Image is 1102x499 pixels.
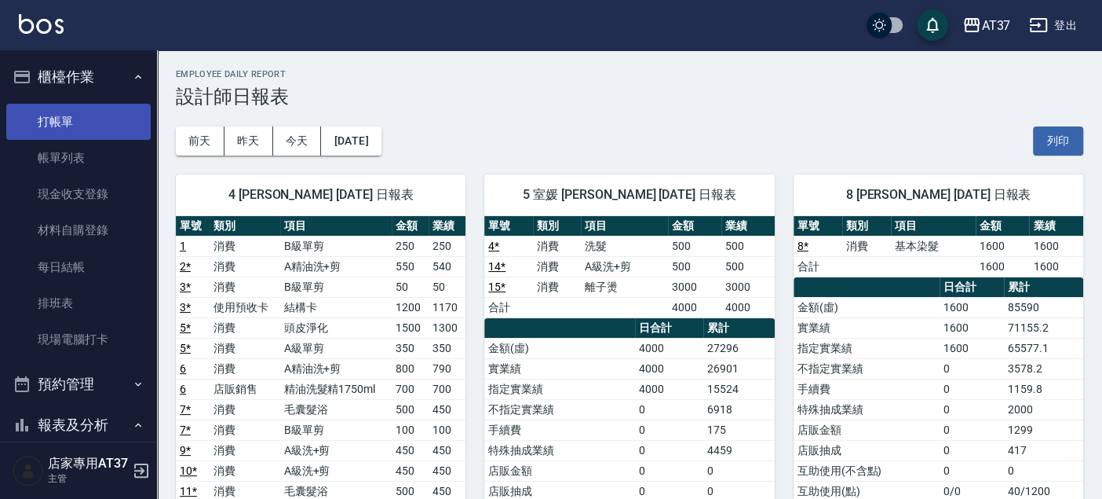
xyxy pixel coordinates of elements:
td: 離子燙 [581,277,668,297]
a: 6 [180,362,186,375]
td: 1500 [392,317,429,338]
td: 0 [940,440,1004,460]
td: 3000 [668,277,721,297]
button: [DATE] [321,127,381,156]
td: 3578.2 [1004,358,1083,379]
td: 洗髮 [581,236,668,256]
td: 手續費 [794,379,940,399]
td: 450 [392,460,429,481]
td: 790 [429,358,465,379]
td: 消費 [533,236,581,256]
td: 精油洗髮精1750ml [280,379,392,399]
td: 手續費 [484,420,634,440]
h2: Employee Daily Report [176,69,1083,79]
td: 消費 [533,277,581,297]
td: 4459 [703,440,775,460]
td: 0 [635,440,703,460]
th: 類別 [210,216,280,237]
td: 基本染髮 [891,236,976,256]
th: 單號 [176,216,210,237]
th: 累計 [703,318,775,339]
td: 800 [392,358,429,379]
button: 今天 [273,127,322,156]
td: 指定實業績 [794,338,940,358]
td: 1600 [1029,236,1083,256]
td: 指定實業績 [484,379,634,399]
button: 預約管理 [6,364,151,405]
td: 65577.1 [1004,338,1083,358]
td: 0 [940,399,1004,420]
td: 500 [668,236,721,256]
button: 登出 [1023,11,1083,40]
td: 26901 [703,358,775,379]
td: 175 [703,420,775,440]
td: 不指定實業績 [484,399,634,420]
td: 店販金額 [484,460,634,481]
td: 3000 [721,277,775,297]
td: A級單剪 [280,338,392,358]
a: 1 [180,240,186,252]
td: 合計 [794,256,842,277]
td: 結構卡 [280,297,392,317]
td: 特殊抽成業績 [794,399,940,420]
td: 500 [392,399,429,420]
td: 4000 [668,297,721,317]
td: 350 [429,338,465,358]
td: 頭皮淨化 [280,317,392,338]
td: 實業績 [484,358,634,379]
td: 100 [392,420,429,440]
td: 消費 [210,277,280,297]
td: 500 [721,256,775,277]
th: 業績 [721,216,775,237]
td: 消費 [533,256,581,277]
td: 500 [721,236,775,256]
table: a dense table [484,216,774,318]
td: 0 [635,460,703,481]
th: 日合計 [635,318,703,339]
td: 店販銷售 [210,379,280,399]
a: 6 [180,383,186,395]
td: A級洗+剪 [280,440,392,460]
td: 2000 [1004,399,1083,420]
button: 報表及分析 [6,405,151,446]
td: 1600 [1029,256,1083,277]
span: 8 [PERSON_NAME] [DATE] 日報表 [812,187,1064,203]
td: 0 [1004,460,1083,481]
div: AT37 [981,16,1010,35]
th: 類別 [842,216,891,237]
td: A精油洗+剪 [280,256,392,277]
td: 0 [703,460,775,481]
td: 使用預收卡 [210,297,280,317]
td: 0 [940,379,1004,399]
th: 項目 [581,216,668,237]
td: 450 [429,440,465,460]
a: 材料自購登錄 [6,212,151,248]
td: 50 [392,277,429,297]
td: 1159.8 [1004,379,1083,399]
td: 0 [940,420,1004,440]
td: B級單剪 [280,236,392,256]
td: 4000 [635,379,703,399]
td: 合計 [484,297,532,317]
td: 0 [940,358,1004,379]
td: 450 [392,440,429,460]
td: 700 [392,379,429,399]
td: 250 [392,236,429,256]
td: 1600 [976,256,1030,277]
td: 1300 [429,317,465,338]
p: 主管 [48,471,128,486]
td: A級洗+剪 [280,460,392,481]
button: 昨天 [224,127,273,156]
th: 項目 [891,216,976,237]
td: 85590 [1004,297,1083,317]
td: 消費 [210,338,280,358]
td: 15524 [703,379,775,399]
td: 0 [635,420,703,440]
td: 0 [635,399,703,420]
th: 金額 [976,216,1030,237]
th: 單號 [794,216,842,237]
td: 特殊抽成業績 [484,440,634,460]
a: 打帳單 [6,104,151,140]
td: 不指定實業績 [794,358,940,379]
button: 前天 [176,127,224,156]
